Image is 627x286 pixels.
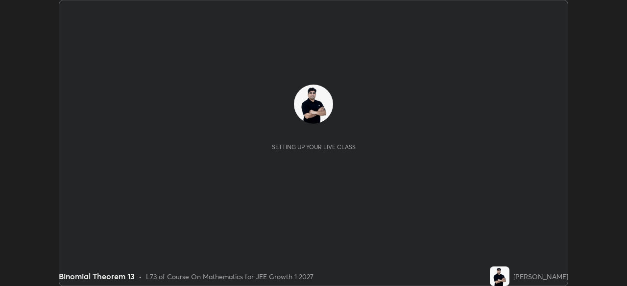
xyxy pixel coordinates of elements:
[513,271,568,282] div: [PERSON_NAME]
[490,266,509,286] img: deab58f019554190b94dbb1f509c7ae8.jpg
[146,271,313,282] div: L73 of Course On Mathematics for JEE Growth 1 2027
[272,143,356,151] div: Setting up your live class
[294,85,333,124] img: deab58f019554190b94dbb1f509c7ae8.jpg
[59,270,135,282] div: Binomial Theorem 13
[139,271,142,282] div: •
